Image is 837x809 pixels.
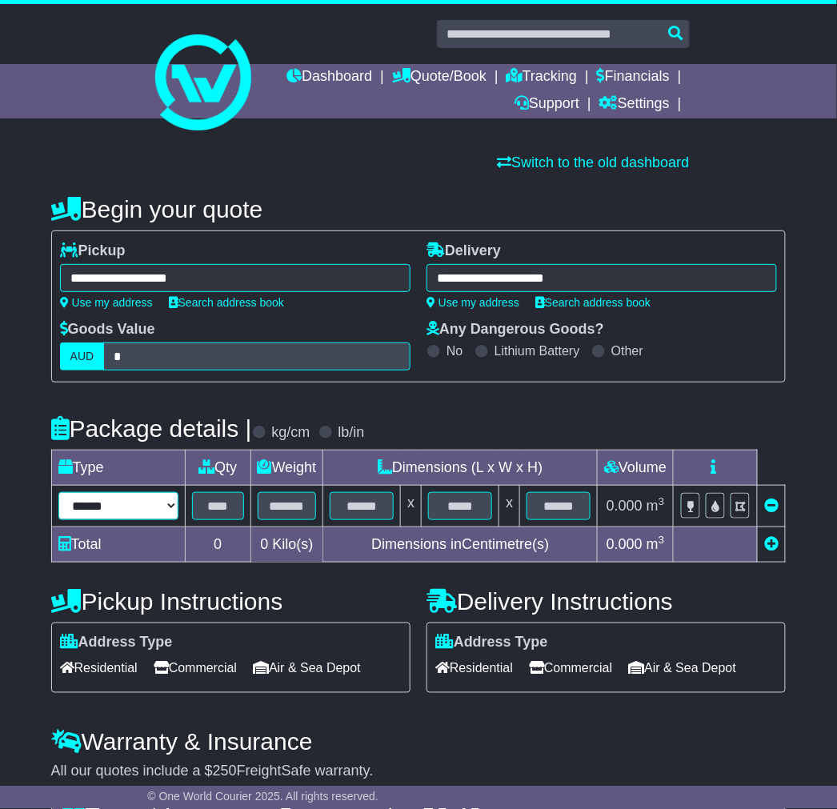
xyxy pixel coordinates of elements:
[272,424,310,442] label: kg/cm
[323,451,598,486] td: Dimensions (L x W x H)
[51,451,185,486] td: Type
[607,498,643,514] span: 0.000
[427,296,519,309] a: Use my address
[147,791,378,803] span: © One World Courier 2025. All rights reserved.
[598,451,674,486] td: Volume
[427,588,786,615] h4: Delivery Instructions
[51,527,185,563] td: Total
[250,451,323,486] td: Weight
[435,635,548,652] label: Address Type
[250,527,323,563] td: Kilo(s)
[60,635,173,652] label: Address Type
[499,486,520,527] td: x
[764,498,779,514] a: Remove this item
[169,296,284,309] a: Search address book
[629,656,737,681] span: Air & Sea Depot
[154,656,237,681] span: Commercial
[495,343,580,358] label: Lithium Battery
[647,536,665,552] span: m
[213,763,237,779] span: 250
[51,415,252,442] h4: Package details |
[435,656,513,681] span: Residential
[498,154,690,170] a: Switch to the old dashboard
[51,729,787,755] h4: Warranty & Insurance
[51,196,787,222] h4: Begin your quote
[286,64,372,91] a: Dashboard
[611,343,643,358] label: Other
[597,64,670,91] a: Financials
[253,656,361,681] span: Air & Sea Depot
[60,342,105,370] label: AUD
[764,536,779,552] a: Add new item
[60,321,155,338] label: Goods Value
[515,91,579,118] a: Support
[529,656,612,681] span: Commercial
[599,91,670,118] a: Settings
[507,64,577,91] a: Tracking
[392,64,487,91] a: Quote/Book
[260,536,268,552] span: 0
[338,424,365,442] label: lb/in
[323,527,598,563] td: Dimensions in Centimetre(s)
[185,451,250,486] td: Qty
[659,495,665,507] sup: 3
[427,242,501,260] label: Delivery
[447,343,463,358] label: No
[647,498,665,514] span: m
[60,656,138,681] span: Residential
[607,536,643,552] span: 0.000
[51,588,410,615] h4: Pickup Instructions
[659,534,665,546] sup: 3
[427,321,604,338] label: Any Dangerous Goods?
[60,242,126,260] label: Pickup
[51,763,787,781] div: All our quotes include a $ FreightSafe warranty.
[60,296,153,309] a: Use my address
[535,296,651,309] a: Search address book
[401,486,422,527] td: x
[185,527,250,563] td: 0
